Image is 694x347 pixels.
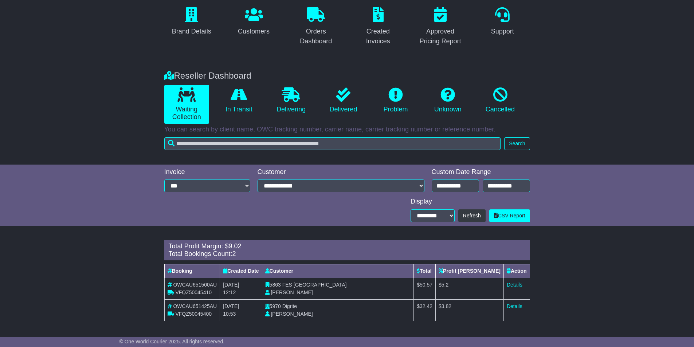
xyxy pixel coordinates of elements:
[436,264,504,278] th: Profit [PERSON_NAME]
[411,198,530,206] div: Display
[417,27,463,46] div: Approved Pricing Report
[420,303,432,309] span: 32.42
[442,282,448,288] span: 5.2
[220,264,262,278] th: Created Date
[458,209,486,222] button: Refresh
[321,85,366,116] a: Delivered
[271,289,313,295] span: [PERSON_NAME]
[223,311,236,317] span: 10:53
[414,278,436,299] td: $
[223,282,239,288] span: [DATE]
[489,209,530,222] a: CSV Report
[268,85,313,116] a: Delivering
[432,168,530,176] div: Custom Date Range
[282,303,297,309] span: Digrite
[414,264,436,278] th: Total
[164,264,220,278] th: Booking
[164,168,250,176] div: Invoice
[293,27,339,46] div: Orders Dashboard
[289,5,344,49] a: Orders Dashboard
[478,85,522,116] a: Cancelled
[164,85,209,124] a: Waiting Collection
[491,27,514,36] div: Support
[173,282,217,288] span: OWCAU651500AU
[504,137,530,150] button: Search
[356,27,401,46] div: Created Invoices
[503,264,530,278] th: Action
[233,5,274,39] a: Customers
[442,303,451,309] span: 3.82
[486,5,519,39] a: Support
[161,71,534,81] div: Reseller Dashboard
[223,303,239,309] span: [DATE]
[167,5,216,39] a: Brand Details
[175,311,212,317] span: VFQZ50045400
[238,27,270,36] div: Customers
[175,289,212,295] span: VFQZ50045410
[373,85,418,116] a: Problem
[229,242,242,250] span: 9.02
[420,282,432,288] span: 50.57
[436,299,504,321] td: $
[232,250,236,257] span: 2
[270,282,281,288] span: 5863
[270,303,281,309] span: 5970
[413,5,468,49] a: Approved Pricing Report
[436,278,504,299] td: $
[169,250,526,258] div: Total Bookings Count:
[169,242,526,251] div: Total Profit Margin: $
[414,299,436,321] td: $
[426,85,470,116] a: Unknown
[282,282,347,288] span: FES [GEOGRAPHIC_DATA]
[223,289,236,295] span: 12:12
[507,282,522,288] a: Details
[119,339,225,344] span: © One World Courier 2025. All rights reserved.
[173,303,217,309] span: OWCAU651425AU
[216,85,261,116] a: In Transit
[172,27,211,36] div: Brand Details
[271,311,313,317] span: [PERSON_NAME]
[164,126,530,134] p: You can search by client name, OWC tracking number, carrier name, carrier tracking number or refe...
[258,168,424,176] div: Customer
[351,5,406,49] a: Created Invoices
[507,303,522,309] a: Details
[262,264,414,278] th: Customer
